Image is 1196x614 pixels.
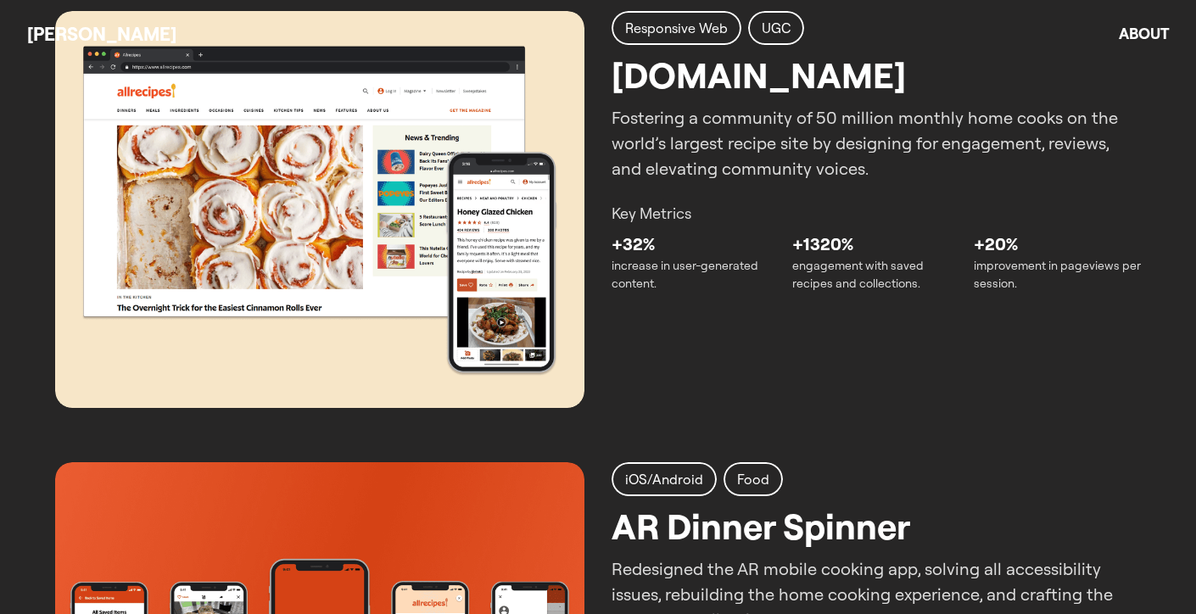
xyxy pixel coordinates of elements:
[612,105,1141,181] p: Fostering a community of 50 million monthly home cooks on the world’s largest recipe site by desi...
[612,257,779,293] p: increase in user-generated content.
[974,257,1141,293] p: improvement in pageviews per session.
[792,257,959,293] p: engagement with saved recipes and collections.
[612,202,1141,225] p: Key Metrics
[974,232,1141,257] p: +20%
[625,469,703,489] h2: iOS/Android
[737,469,769,489] h2: Food
[1119,24,1169,43] a: About
[792,232,959,257] p: +1320%
[612,500,910,553] h2: AR Dinner Spinner
[27,22,176,46] a: [PERSON_NAME]
[612,48,906,102] h2: [DOMAIN_NAME]
[612,232,779,257] p: +32%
